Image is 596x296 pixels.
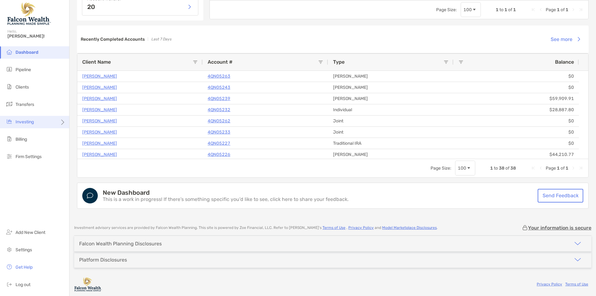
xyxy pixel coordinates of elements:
span: Pipeline [16,67,31,72]
button: See more [546,32,585,46]
a: 4QN05227 [208,139,230,147]
div: Page Size [461,2,481,17]
span: Clients [16,84,29,90]
img: transfers icon [6,100,13,108]
a: Privacy Policy [348,225,374,230]
span: 1 [504,7,507,12]
a: 4QN05226 [208,151,230,158]
span: to [494,166,498,171]
span: Transfers [16,102,34,107]
span: Investing [16,119,34,125]
a: Terms of Use [323,225,345,230]
span: Firm Settings [16,154,42,159]
span: of [508,7,512,12]
div: $0 [454,82,579,93]
img: add_new_client icon [6,228,13,236]
img: Falcon Wealth Planning Logo [7,2,51,25]
a: 4QN05263 [208,72,230,80]
a: Model Marketplace Disclosures [382,225,437,230]
a: 4QN05262 [208,117,230,125]
div: Falcon Wealth Planning Disclosures [79,241,162,247]
span: 1 [557,166,560,171]
a: [PERSON_NAME] [82,128,117,136]
span: to [499,7,503,12]
p: 20 [87,4,95,10]
a: 4QN05233 [208,128,230,136]
a: Privacy Policy [537,282,562,286]
span: Client Name [82,59,111,65]
span: Add New Client [16,230,45,235]
div: $59,909.91 [454,93,579,104]
div: Page Size: [431,166,451,171]
span: 38 [510,166,516,171]
div: First Page [531,7,536,12]
a: [PERSON_NAME] [82,106,117,114]
span: of [561,166,565,171]
span: Billing [16,137,27,142]
a: 4QN05243 [208,84,230,91]
p: Investment advisory services are provided by Falcon Wealth Planning . This site is powered by Zoe... [74,225,438,230]
div: [PERSON_NAME] [328,149,454,160]
div: 100 [458,166,466,171]
a: Terms of Use [565,282,588,286]
span: Account # [208,59,233,65]
p: [PERSON_NAME] [82,84,117,91]
a: [PERSON_NAME] [82,139,117,147]
img: settings icon [6,246,13,253]
div: Last Page [578,166,583,171]
p: This is a work in progress! If there’s something specific you’d like to see, click here to share ... [103,197,349,202]
div: [PERSON_NAME] [328,93,454,104]
div: Page Size: [436,7,457,12]
span: 38 [499,166,504,171]
span: of [505,166,509,171]
span: [PERSON_NAME]! [7,34,65,39]
span: of [561,7,565,12]
a: [PERSON_NAME] [82,95,117,102]
p: Last 7 Days [151,35,171,43]
div: Next Page [571,7,576,12]
span: Log out [16,282,30,287]
img: icon arrow [574,240,581,247]
div: Traditional IRA [328,138,454,149]
img: icon arrow [574,256,581,263]
div: $0 [454,71,579,82]
div: Page Size [455,161,475,175]
div: Joint [328,116,454,126]
h3: Recently Completed Accounts [81,37,145,42]
span: 1 [496,7,499,12]
div: [PERSON_NAME] [328,82,454,93]
span: Get Help [16,265,33,270]
span: 1 [490,166,493,171]
a: 4QN05232 [208,106,230,114]
div: $0 [454,138,579,149]
div: 100 [463,7,472,12]
p: Your information is secure [528,225,591,231]
span: Settings [16,247,32,253]
h4: New Dashboard [103,189,349,196]
a: 4QN05239 [208,95,230,102]
span: Dashboard [16,50,38,55]
img: logout icon [6,280,13,288]
div: $44,210.77 [454,149,579,160]
div: $0 [454,116,579,126]
a: Send Feedback [538,189,583,203]
div: Platform Disclosures [79,257,127,263]
img: billing icon [6,135,13,143]
span: 1 [513,7,516,12]
div: Joint [328,127,454,138]
a: [PERSON_NAME] [82,72,117,80]
span: 1 [557,7,560,12]
a: [PERSON_NAME] [82,151,117,158]
div: [PERSON_NAME] [328,71,454,82]
img: pipeline icon [6,66,13,73]
span: Page [546,166,556,171]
